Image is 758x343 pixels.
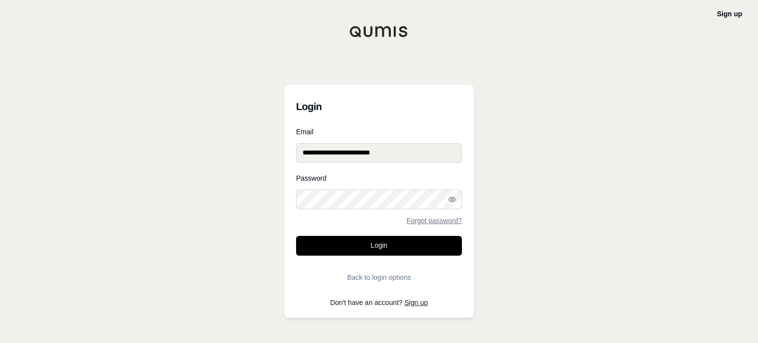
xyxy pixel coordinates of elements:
a: Sign up [717,10,742,18]
a: Sign up [405,299,428,306]
a: Forgot password? [407,217,462,224]
label: Email [296,128,462,135]
label: Password [296,175,462,182]
p: Don't have an account? [296,299,462,306]
button: Back to login options [296,267,462,287]
h3: Login [296,97,462,116]
button: Login [296,236,462,256]
img: Qumis [349,26,409,38]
